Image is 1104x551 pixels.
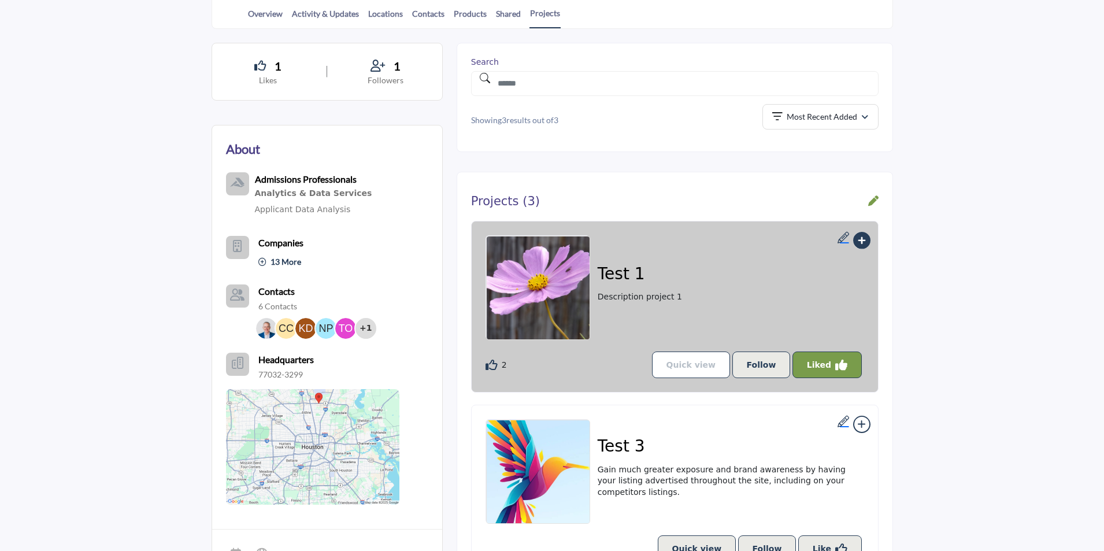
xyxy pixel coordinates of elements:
[762,104,879,130] button: Most Recent Added
[368,8,403,28] a: Locations
[255,186,372,201] a: Analytics & Data Services
[247,8,283,28] a: Overview
[255,175,357,184] a: Admissions Professionals
[598,291,682,303] p: Description project 1
[226,284,249,308] a: Link of redirect to contact page
[295,318,316,339] img: Krushnpal D.
[255,186,372,201] div: Legal guidance and representation for schools navigating complex regulations and legal matters.
[355,318,376,339] div: +1
[335,318,356,339] img: testsddfg o.
[226,236,249,259] button: Company Icon
[226,284,249,308] button: Contact-Employee Icon
[502,359,507,371] span: 2
[554,115,558,125] span: 3
[807,358,831,372] p: Liked
[255,173,357,184] b: Admissions Professionals
[258,236,303,250] b: Companies
[276,318,297,339] img: Chintan C.
[316,318,336,339] img: Nirmal P.
[598,437,864,456] a: Test 3
[275,57,281,75] span: 1
[258,369,303,380] p: 77032-3299
[258,286,295,297] b: Contacts
[258,252,301,276] p: 13 More
[258,353,314,367] b: Headquarters
[394,57,401,75] span: 1
[486,236,590,340] img: Test 1 logo
[732,352,791,378] a: Follow to stay updated on what's happening with [listing name or category name etc]
[471,71,879,96] input: Search
[226,353,249,376] button: Headquarter icon
[412,8,445,28] a: Contacts
[486,420,590,524] img: Test 3 logo
[226,139,260,158] h2: About
[486,419,590,523] a: Test 3 logo
[226,172,249,195] button: Category Icon
[529,7,561,28] a: Projects
[255,205,351,214] a: Applicant Data Analysis
[343,75,428,86] p: Followers
[471,194,540,209] h2: Projects ( )
[258,301,297,312] a: 6 Contacts
[502,115,506,125] span: 3
[453,8,487,28] a: Products
[598,264,682,284] a: Test 1
[226,75,311,86] p: Likes
[787,111,857,123] p: Most Recent Added
[486,235,590,339] a: Test 1 logo
[495,8,521,28] a: Shared
[258,284,295,298] a: Contacts
[471,57,879,67] h1: Search
[527,194,535,208] span: 3
[226,389,399,505] img: Location Map
[747,358,776,372] p: Follow
[652,352,731,378] a: Quick view
[598,464,864,498] p: Gain much greater exposure and brand awareness by having your listing advertised throughout the s...
[471,114,671,126] p: Showing results out of
[291,8,360,28] a: Activity & Updates
[256,318,277,339] img: Andy S S.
